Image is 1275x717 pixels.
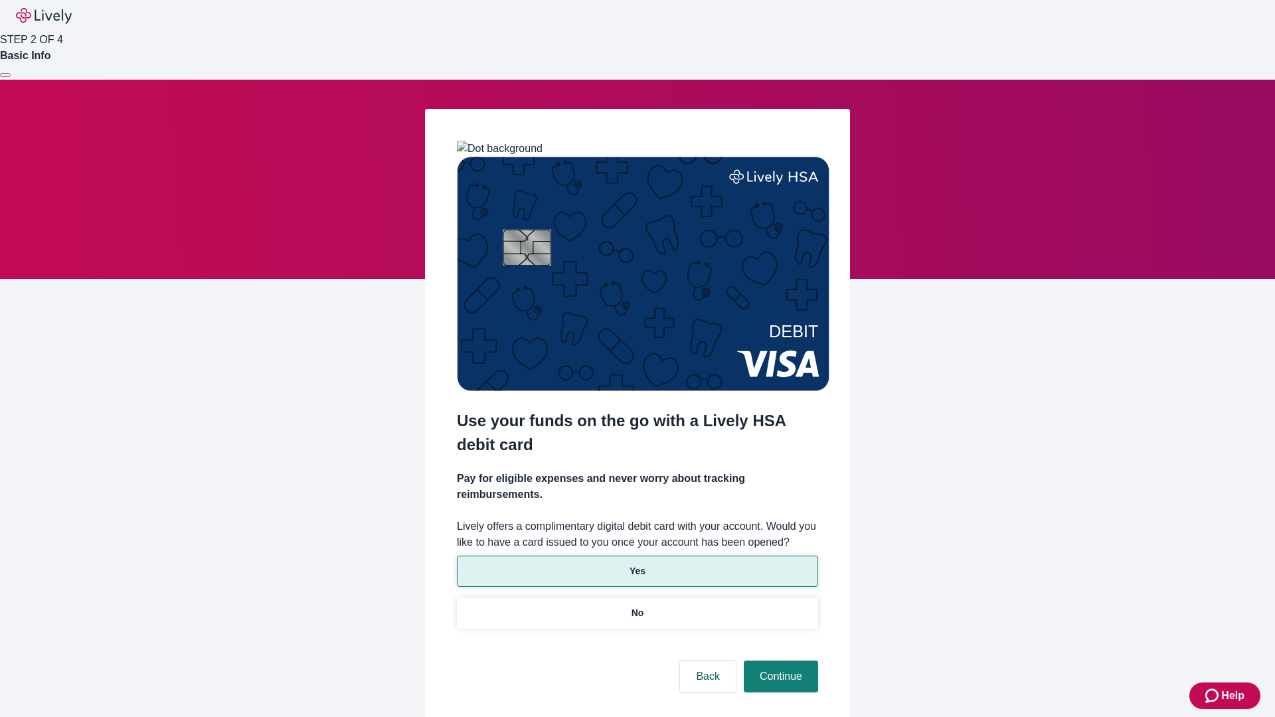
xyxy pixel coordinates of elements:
[680,661,736,692] button: Back
[1189,682,1260,709] button: Zendesk support iconHelp
[630,564,645,578] p: Yes
[457,556,818,587] button: Yes
[457,409,818,457] h2: Use your funds on the go with a Lively HSA debit card
[457,597,818,629] button: No
[457,141,543,157] img: Dot background
[744,661,818,692] button: Continue
[457,471,818,503] h4: Pay for eligible expenses and never worry about tracking reimbursements.
[632,606,644,620] p: No
[1205,688,1221,704] svg: Zendesk support icon
[457,157,829,391] img: Debit card
[457,518,818,550] label: Lively offers a complimentary digital debit card with your account. Would you like to have a card...
[1221,688,1244,704] span: Help
[16,8,72,24] img: Lively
